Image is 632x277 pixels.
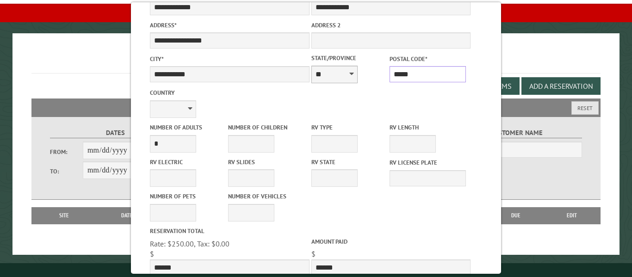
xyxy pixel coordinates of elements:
[150,239,229,248] span: Rate: $250.00, Tax: $0.00
[311,249,316,259] span: $
[311,21,471,30] label: Address 2
[571,101,599,115] button: Reset
[150,158,226,166] label: RV Electric
[150,21,310,30] label: Address
[31,98,600,116] h2: Filters
[150,227,310,235] label: Reservation Total
[31,48,600,74] h1: Reservations
[150,55,310,63] label: City
[521,77,601,95] button: Add a Reservation
[228,158,304,166] label: RV Slides
[228,123,304,132] label: Number of Children
[543,207,600,224] th: Edit
[50,167,83,176] label: To:
[150,192,226,201] label: Number of Pets
[390,55,466,63] label: Postal Code
[489,207,543,224] th: Due
[36,207,92,224] th: Site
[50,148,83,156] label: From:
[92,207,165,224] th: Dates
[311,237,471,246] label: Amount paid
[311,158,388,166] label: RV State
[311,54,388,62] label: State/Province
[150,88,310,97] label: Country
[311,123,388,132] label: RV Type
[50,128,181,138] label: Dates
[451,128,582,138] label: Customer Name
[150,249,154,259] span: $
[150,123,226,132] label: Number of Adults
[228,192,304,201] label: Number of Vehicles
[390,123,466,132] label: RV Length
[390,158,466,167] label: RV License Plate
